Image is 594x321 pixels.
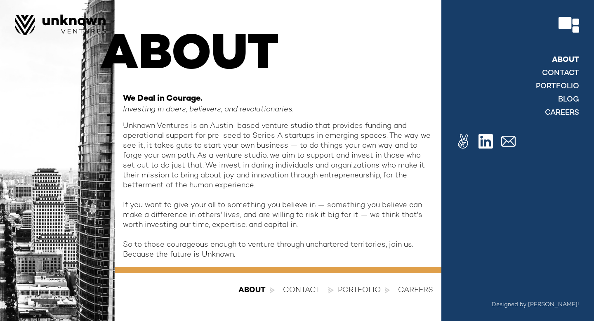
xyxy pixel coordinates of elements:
[478,134,493,149] img: Image of a Linkedin logo
[456,134,470,149] img: Image of the AngelList logo
[558,95,579,105] a: blog
[501,134,516,149] img: Image of a white email logo
[552,55,579,65] a: About
[536,82,579,92] a: Portfolio
[545,108,579,118] a: Careers
[542,68,579,78] a: contact
[15,14,106,35] img: Image of Unknown Ventures Logo.
[492,301,579,309] a: Designed by [PERSON_NAME]!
